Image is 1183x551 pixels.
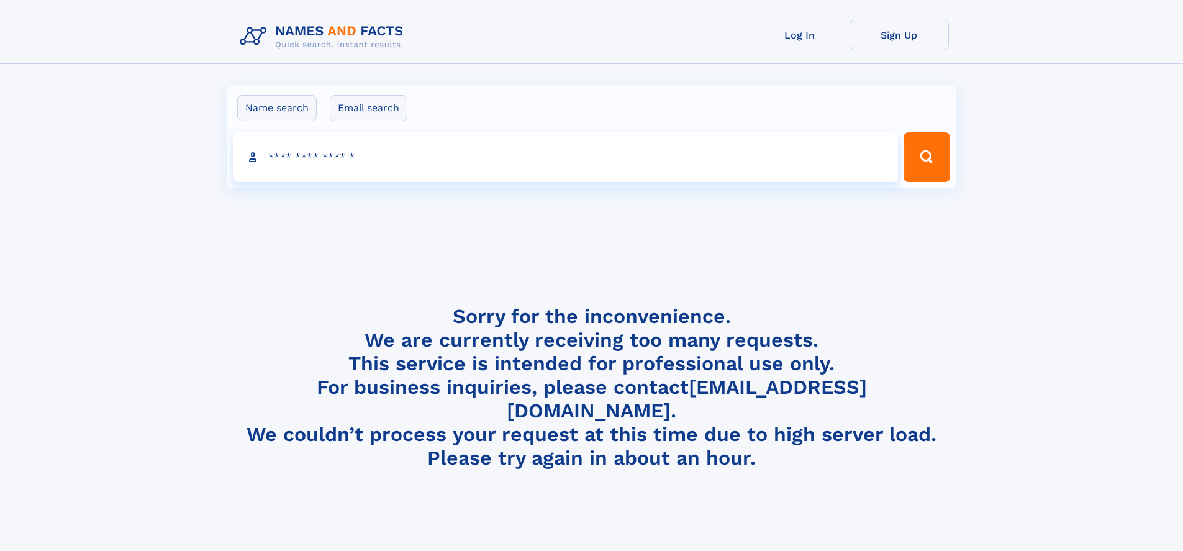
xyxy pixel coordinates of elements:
[904,132,950,182] button: Search Button
[233,132,899,182] input: search input
[235,20,414,53] img: Logo Names and Facts
[850,20,949,50] a: Sign Up
[235,304,949,470] h4: Sorry for the inconvenience. We are currently receiving too many requests. This service is intend...
[750,20,850,50] a: Log In
[507,375,867,422] a: [EMAIL_ADDRESS][DOMAIN_NAME]
[330,95,407,121] label: Email search
[237,95,317,121] label: Name search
